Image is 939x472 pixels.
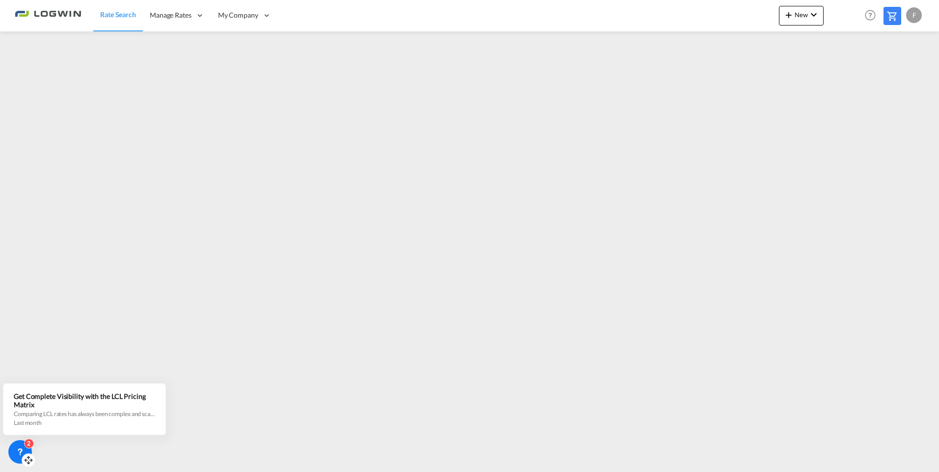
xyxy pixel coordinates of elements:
[15,4,81,26] img: 2761ae10d95411efa20a1f5e0282d2d7.png
[218,10,258,20] span: My Company
[862,7,879,24] span: Help
[808,9,820,21] md-icon: icon-chevron-down
[862,7,884,25] div: Help
[150,10,192,20] span: Manage Rates
[783,9,795,21] md-icon: icon-plus 400-fg
[906,7,922,23] div: F
[783,11,820,19] span: New
[779,6,824,26] button: icon-plus 400-fgNewicon-chevron-down
[100,10,136,19] span: Rate Search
